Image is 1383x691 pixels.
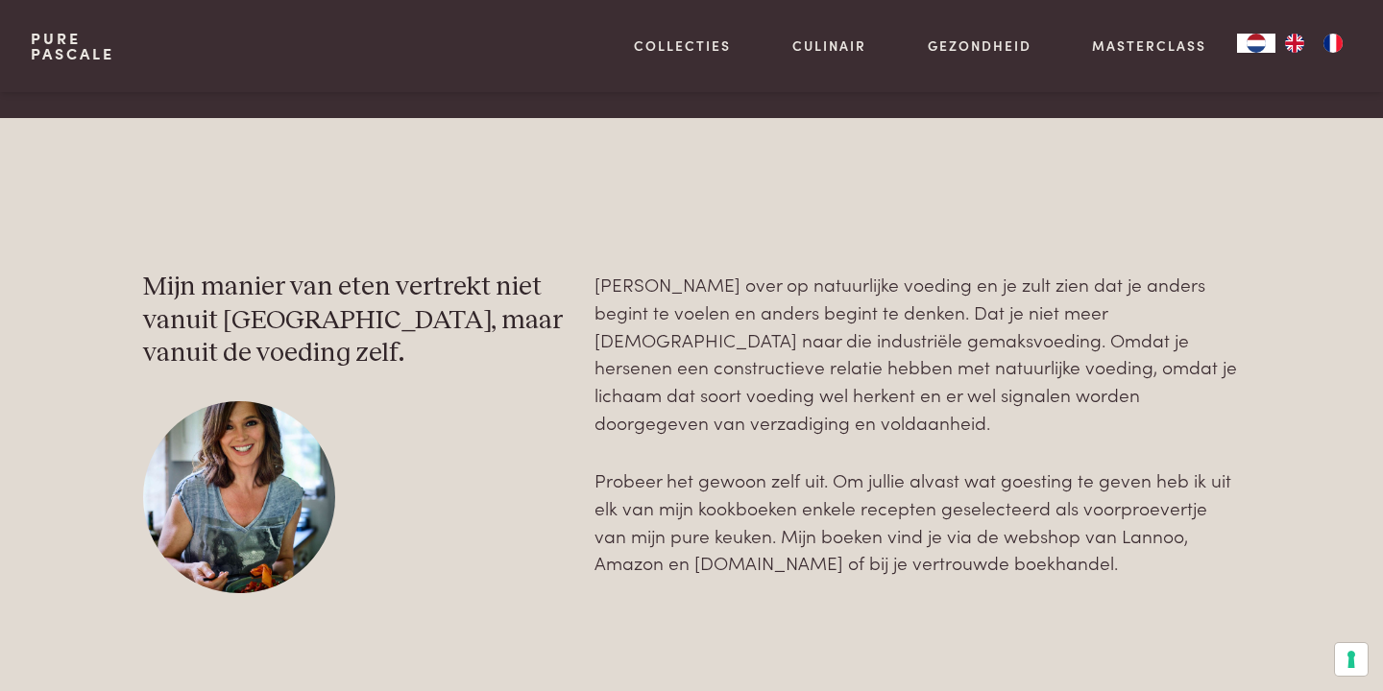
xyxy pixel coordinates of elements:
[594,271,1240,436] p: [PERSON_NAME] over op natuurlijke voeding en je zult zien dat je anders begint te voelen en ander...
[1275,34,1314,53] a: EN
[792,36,866,56] a: Culinair
[594,466,1240,577] p: Probeer het gewoon zelf uit. Om jullie alvast wat goesting te geven heb ik uit elk van mijn kookb...
[1335,643,1368,676] button: Uw voorkeuren voor toestemming voor trackingtechnologieën
[1237,34,1352,53] aside: Language selected: Nederlands
[143,401,335,593] img: pure-pascale-naessens-pn356142
[1237,34,1275,53] div: Language
[143,271,564,370] h3: Mijn manier van eten vertrekt niet vanuit [GEOGRAPHIC_DATA], maar vanuit de voeding zelf.
[634,36,731,56] a: Collecties
[1092,36,1206,56] a: Masterclass
[928,36,1031,56] a: Gezondheid
[1237,34,1275,53] a: NL
[1314,34,1352,53] a: FR
[31,31,114,61] a: PurePascale
[1275,34,1352,53] ul: Language list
